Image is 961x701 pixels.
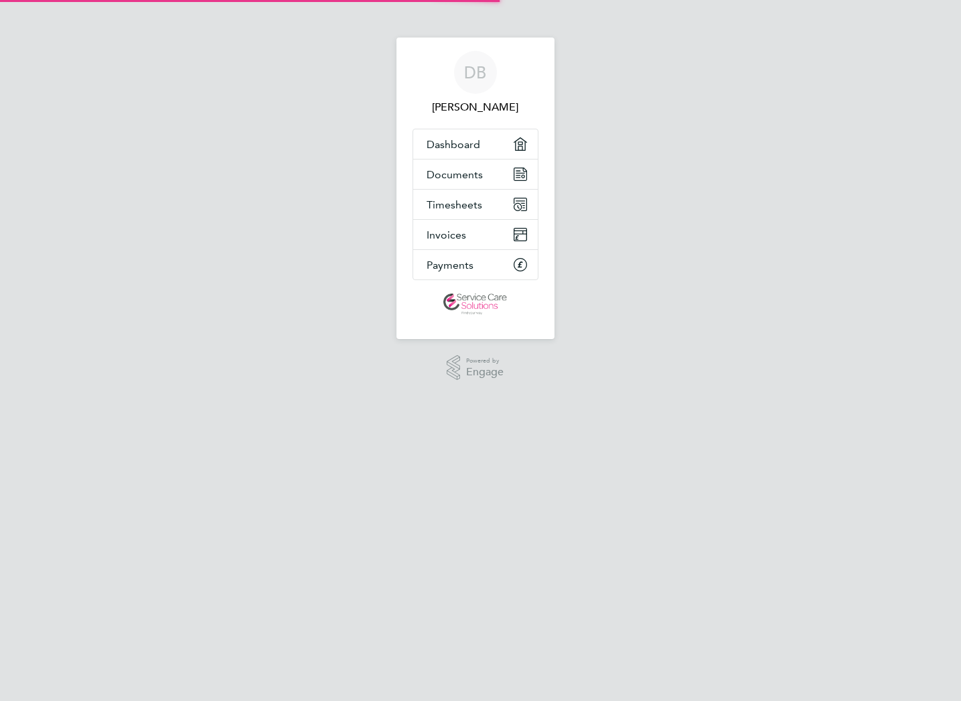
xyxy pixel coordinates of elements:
[413,99,538,115] span: Dene Blades
[413,294,538,315] a: Go to home page
[427,229,466,241] span: Invoices
[413,51,538,115] a: DB[PERSON_NAME]
[413,190,538,219] a: Timesheets
[413,129,538,159] a: Dashboard
[427,198,482,211] span: Timesheets
[413,160,538,189] a: Documents
[443,294,506,315] img: servicecare-logo-retina.png
[447,355,504,381] a: Powered byEngage
[413,250,538,279] a: Payments
[427,259,473,271] span: Payments
[427,138,480,151] span: Dashboard
[427,168,483,181] span: Documents
[466,355,504,367] span: Powered by
[464,64,486,81] span: DB
[396,38,555,339] nav: Main navigation
[413,220,538,249] a: Invoices
[466,367,504,378] span: Engage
